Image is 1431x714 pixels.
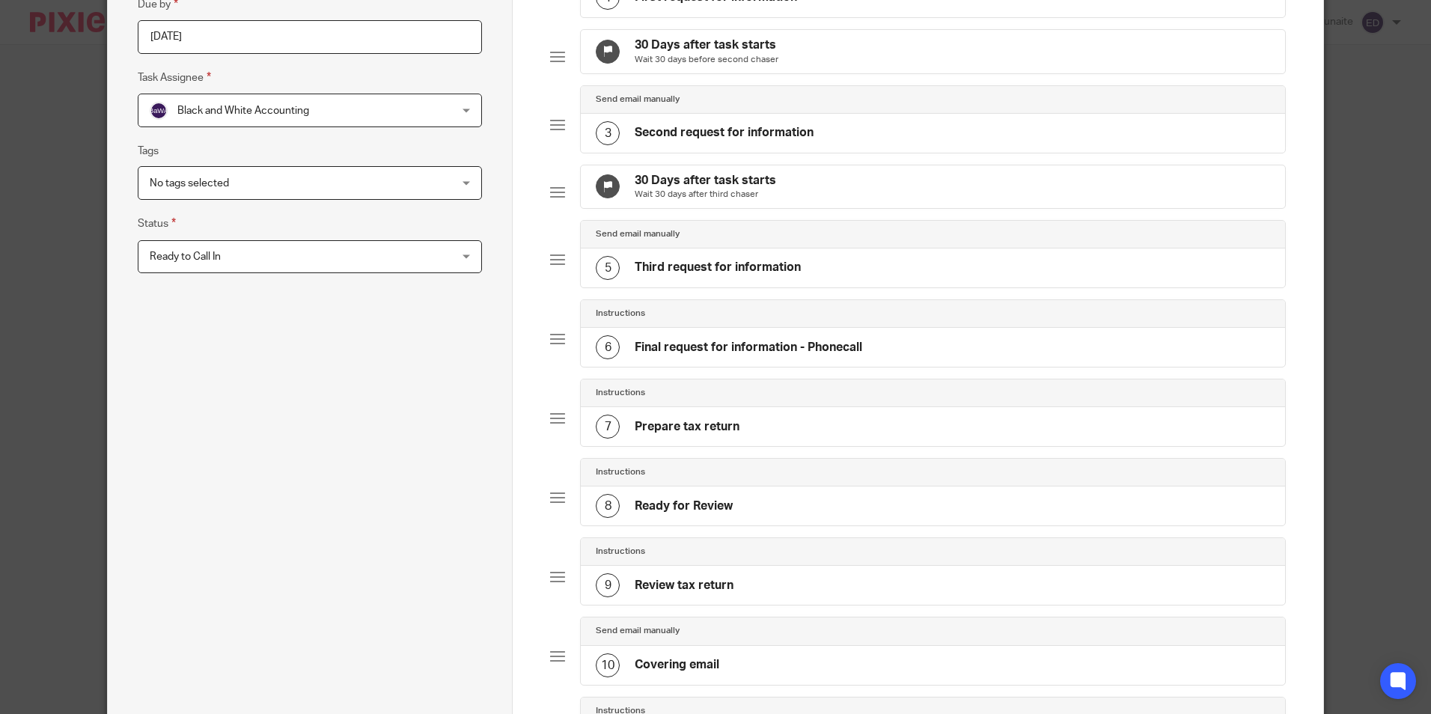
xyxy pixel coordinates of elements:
[596,121,620,145] div: 3
[596,256,620,280] div: 5
[635,498,733,514] h4: Ready for Review
[635,189,776,201] p: Wait 30 days after third chaser
[635,37,778,53] h4: 30 Days after task starts
[596,387,645,399] h4: Instructions
[596,494,620,518] div: 8
[138,20,482,54] input: Pick a date
[596,228,680,240] h4: Send email manually
[635,54,778,66] p: Wait 30 days before second chaser
[138,144,159,159] label: Tags
[138,69,211,86] label: Task Assignee
[177,106,309,116] span: Black and White Accounting
[635,340,862,356] h4: Final request for information - Phonecall
[596,335,620,359] div: 6
[635,419,739,435] h4: Prepare tax return
[635,260,801,275] h4: Third request for information
[596,415,620,439] div: 7
[150,178,229,189] span: No tags selected
[635,125,814,141] h4: Second request for information
[596,546,645,558] h4: Instructions
[138,215,176,232] label: Status
[596,653,620,677] div: 10
[635,173,776,189] h4: 30 Days after task starts
[150,251,221,262] span: Ready to Call In
[635,578,733,594] h4: Review tax return
[596,573,620,597] div: 9
[596,94,680,106] h4: Send email manually
[596,466,645,478] h4: Instructions
[596,308,645,320] h4: Instructions
[635,657,719,673] h4: Covering email
[596,625,680,637] h4: Send email manually
[150,102,168,120] img: svg%3E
